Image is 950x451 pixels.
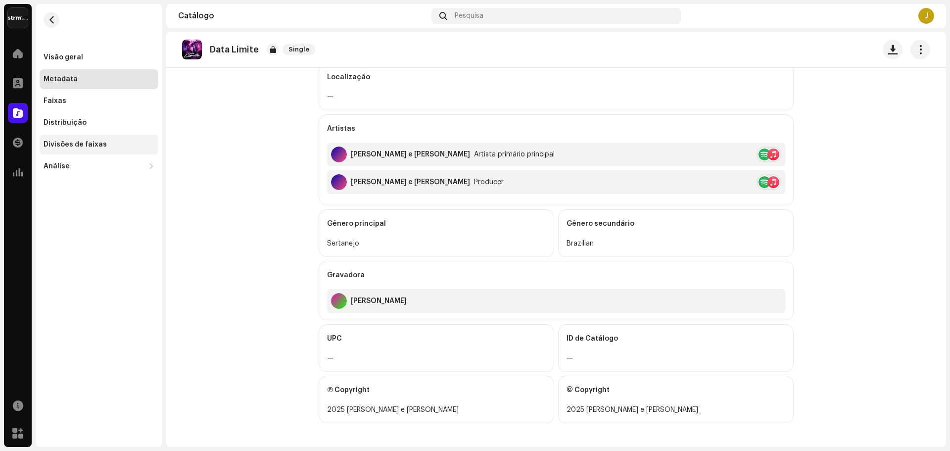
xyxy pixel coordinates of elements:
[327,210,546,238] div: Gênero principal
[474,150,555,158] div: Artista primário principal
[210,45,259,55] p: Data Limite
[283,44,315,55] span: Single
[567,376,785,404] div: © Copyright
[40,113,158,133] re-m-nav-item: Distribuição
[40,135,158,154] re-m-nav-item: Divisões de faixas
[351,297,407,305] div: [PERSON_NAME]
[44,119,87,127] div: Distribuição
[327,376,546,404] div: Ⓟ Copyright
[455,12,483,20] span: Pesquisa
[474,178,504,186] div: Producer
[44,97,66,105] div: Faixas
[40,69,158,89] re-m-nav-item: Metadata
[327,91,785,103] div: —
[44,141,107,149] div: Divisões de faixas
[327,238,546,250] div: Sertanejo
[40,91,158,111] re-m-nav-item: Faixas
[327,325,546,352] div: UPC
[8,8,28,28] img: 408b884b-546b-4518-8448-1008f9c76b02
[918,8,934,24] div: J
[40,48,158,67] re-m-nav-item: Visão geral
[351,178,470,186] div: [PERSON_NAME] e [PERSON_NAME]
[44,75,78,83] div: Metadata
[567,210,785,238] div: Gênero secundário
[327,115,785,143] div: Artistas
[567,325,785,352] div: ID de Catálogo
[351,150,470,158] div: [PERSON_NAME] e [PERSON_NAME]
[567,352,785,364] div: —
[178,12,427,20] div: Catálogo
[182,40,202,59] img: 8e0a4d0b-e547-4c16-8db0-b4340e6b3e4e
[44,53,83,61] div: Visão geral
[567,404,785,416] div: 2025 [PERSON_NAME] e [PERSON_NAME]
[40,156,158,176] re-m-nav-dropdown: Análise
[44,162,70,170] div: Análise
[567,238,785,250] div: Brazilian
[327,63,785,91] div: Localização
[327,261,785,289] div: Gravadora
[327,352,546,364] div: —
[327,404,546,416] div: 2025 [PERSON_NAME] e [PERSON_NAME]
